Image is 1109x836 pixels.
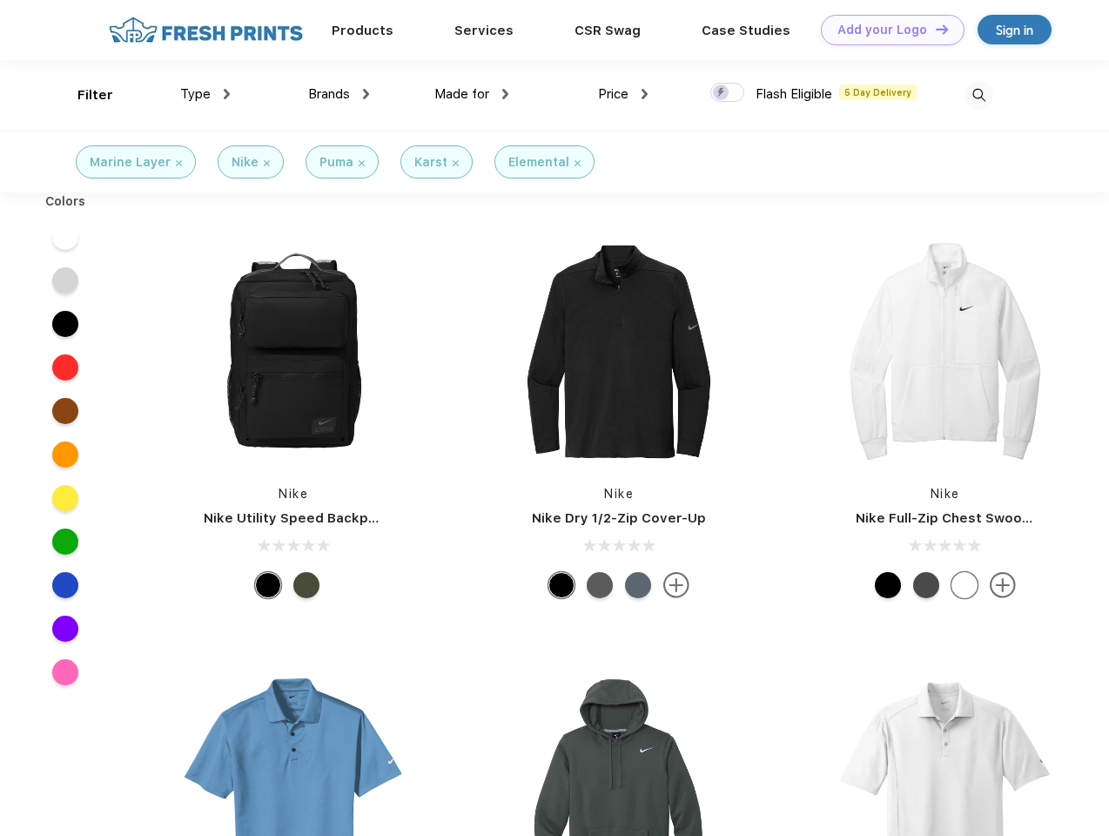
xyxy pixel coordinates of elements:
a: Sign in [978,15,1052,44]
a: Services [454,23,514,38]
img: filter_cancel.svg [264,160,270,166]
a: Nike Dry 1/2-Zip Cover-Up [532,510,706,526]
img: filter_cancel.svg [453,160,459,166]
a: Nike Utility Speed Backpack [204,510,392,526]
div: White [951,572,978,598]
a: Nike Full-Zip Chest Swoosh Jacket [856,510,1087,526]
img: func=resize&h=266 [503,236,735,468]
span: Flash Eligible [756,86,832,102]
span: Made for [434,86,489,102]
a: Nike [931,487,960,501]
div: Karst [414,153,447,172]
span: Brands [308,86,350,102]
img: more.svg [663,572,689,598]
img: more.svg [990,572,1016,598]
div: Add your Logo [837,23,927,37]
div: Elemental [508,153,569,172]
div: Black [548,572,575,598]
div: Marine Layer [90,153,171,172]
div: Black [875,572,901,598]
div: Anthracite [913,572,939,598]
div: Navy Heather [625,572,651,598]
img: filter_cancel.svg [176,160,182,166]
img: fo%20logo%202.webp [104,15,308,45]
div: Sign in [996,20,1033,40]
div: Filter [77,85,113,105]
img: func=resize&h=266 [178,236,409,468]
a: CSR Swag [575,23,641,38]
div: Colors [32,192,99,211]
a: Products [332,23,393,38]
a: Nike [604,487,634,501]
img: filter_cancel.svg [575,160,581,166]
img: dropdown.png [363,89,369,99]
div: Cargo Khaki [293,572,319,598]
img: desktop_search.svg [964,81,993,110]
span: Type [180,86,211,102]
img: DT [936,24,948,34]
div: Black [255,572,281,598]
span: 5 Day Delivery [839,84,917,100]
div: Puma [319,153,353,172]
img: func=resize&h=266 [830,236,1061,468]
img: dropdown.png [642,89,648,99]
div: Nike [232,153,259,172]
span: Price [598,86,628,102]
div: Black Heather [587,572,613,598]
img: filter_cancel.svg [359,160,365,166]
img: dropdown.png [224,89,230,99]
a: Nike [279,487,308,501]
img: dropdown.png [502,89,508,99]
